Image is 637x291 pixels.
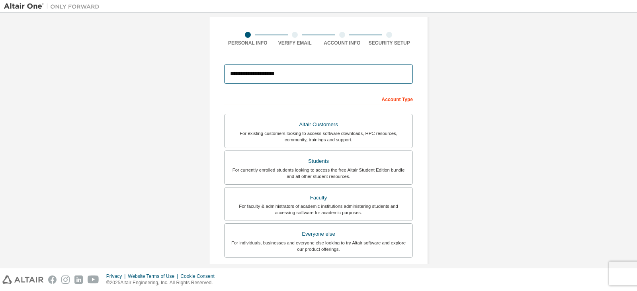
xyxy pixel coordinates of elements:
[128,273,180,279] div: Website Terms of Use
[4,2,104,10] img: Altair One
[106,273,128,279] div: Privacy
[224,92,413,105] div: Account Type
[2,275,43,284] img: altair_logo.svg
[366,40,413,46] div: Security Setup
[229,130,408,143] div: For existing customers looking to access software downloads, HPC resources, community, trainings ...
[106,279,219,286] p: © 2025 Altair Engineering, Inc. All Rights Reserved.
[88,275,99,284] img: youtube.svg
[229,167,408,180] div: For currently enrolled students looking to access the free Altair Student Edition bundle and all ...
[229,192,408,203] div: Faculty
[61,275,70,284] img: instagram.svg
[229,156,408,167] div: Students
[229,203,408,216] div: For faculty & administrators of academic institutions administering students and accessing softwa...
[318,40,366,46] div: Account Info
[229,119,408,130] div: Altair Customers
[272,40,319,46] div: Verify Email
[180,273,219,279] div: Cookie Consent
[74,275,83,284] img: linkedin.svg
[229,240,408,252] div: For individuals, businesses and everyone else looking to try Altair software and explore our prod...
[229,229,408,240] div: Everyone else
[224,40,272,46] div: Personal Info
[48,275,57,284] img: facebook.svg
